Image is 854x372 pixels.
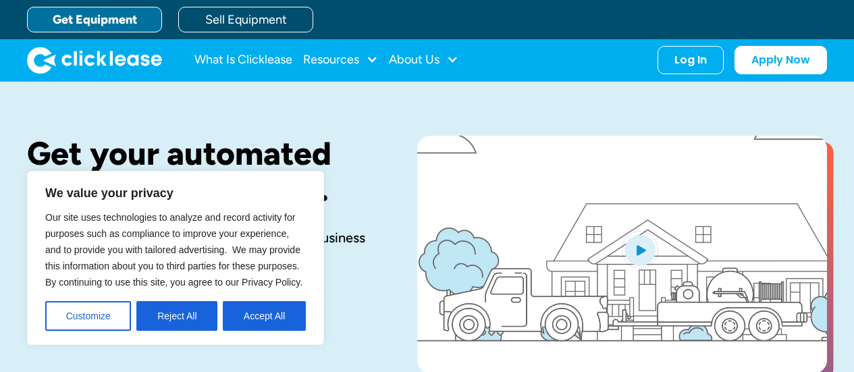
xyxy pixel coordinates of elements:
[27,136,374,207] h1: Get your automated decision in seconds.
[389,47,458,74] div: About Us
[136,301,217,331] button: Reject All
[223,301,306,331] button: Accept All
[674,53,707,67] div: Log In
[27,171,324,345] div: We value your privacy
[303,47,378,74] div: Resources
[45,185,306,201] p: We value your privacy
[194,47,292,74] a: What Is Clicklease
[178,7,313,32] a: Sell Equipment
[27,47,162,74] img: Clicklease logo
[27,47,162,74] a: home
[27,7,162,32] a: Get Equipment
[45,212,302,288] span: Our site uses technologies to analyze and record activity for purposes such as compliance to impr...
[45,301,131,331] button: Customize
[735,46,827,74] a: Apply Now
[622,231,658,269] img: Blue play button logo on a light blue circular background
